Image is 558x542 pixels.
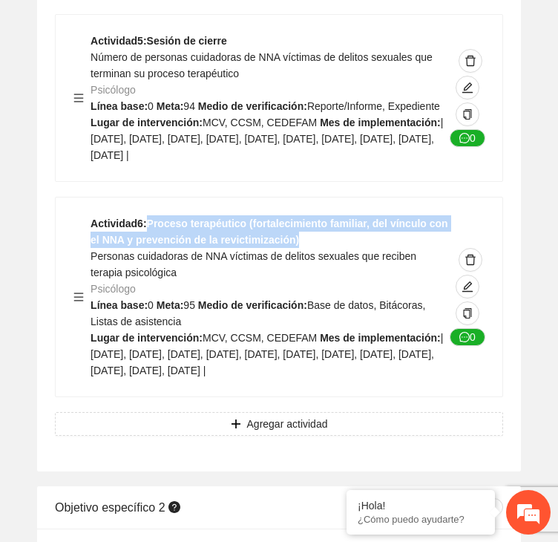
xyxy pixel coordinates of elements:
[91,283,136,295] span: Psicólogo
[456,301,479,325] button: copy
[157,100,184,112] strong: Meta:
[183,100,195,112] span: 94
[55,412,503,436] button: plusAgregar actividad
[320,117,441,128] strong: Mes de implementación:
[91,35,227,47] strong: Actividad 5 : Sesión de cierre
[456,76,479,99] button: edit
[148,299,154,311] span: 0
[358,500,484,512] div: ¡Hola!
[55,501,183,514] span: Objetivo específico 2
[183,299,195,311] span: 95
[459,332,470,344] span: message
[73,93,84,103] span: menu
[7,374,283,426] textarea: Escriba su mensaje y pulse “Intro”
[91,51,433,79] span: Número de personas cuidadoras de NNA víctimas de delitos sexuales que terminan su proceso terapéu...
[77,76,249,95] div: Chatee con nosotros ahora
[247,416,328,432] span: Agregar actividad
[243,7,279,43] div: Minimizar ventana de chat en vivo
[231,419,241,431] span: plus
[157,299,184,311] strong: Meta:
[456,102,479,126] button: copy
[459,133,470,145] span: message
[91,100,148,112] strong: Línea base:
[450,328,485,346] button: message0
[91,117,203,128] strong: Lugar de intervención:
[459,248,482,272] button: delete
[198,299,307,311] strong: Medio de verificación:
[203,117,317,128] span: MCV, CCSM, CEDEFAM
[320,332,441,344] strong: Mes de implementación:
[459,49,482,73] button: delete
[91,332,443,376] span: | [DATE], [DATE], [DATE], [DATE], [DATE], [DATE], [DATE], [DATE], [DATE], [DATE], [DATE], [DATE] |
[450,129,485,147] button: message0
[148,100,154,112] span: 0
[91,117,443,161] span: | [DATE], [DATE], [DATE], [DATE], [DATE], [DATE], [DATE], [DATE], [DATE], [DATE] |
[358,514,484,525] p: ¿Cómo puedo ayudarte?
[456,281,479,293] span: edit
[198,100,307,112] strong: Medio de verificación:
[73,292,84,302] span: menu
[459,55,482,67] span: delete
[168,501,180,513] span: question-circle
[456,82,479,94] span: edit
[91,332,203,344] strong: Lugar de intervención:
[307,100,440,112] span: Reporte/Informe, Expediente
[91,250,416,278] span: Personas cuidadoras de NNA víctimas de delitos sexuales que reciben terapia psicológica
[459,254,482,266] span: delete
[456,275,479,298] button: edit
[91,299,148,311] strong: Línea base:
[462,308,473,320] span: copy
[91,218,448,246] strong: Actividad 6 : Proceso terapéutico (fortalecimiento familiar, del vínculo con el NNA y prevención ...
[91,84,136,96] span: Psicólogo
[203,332,317,344] span: MCV, CCSM, CEDEFAM
[462,109,473,121] span: copy
[86,183,205,333] span: Estamos en línea.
